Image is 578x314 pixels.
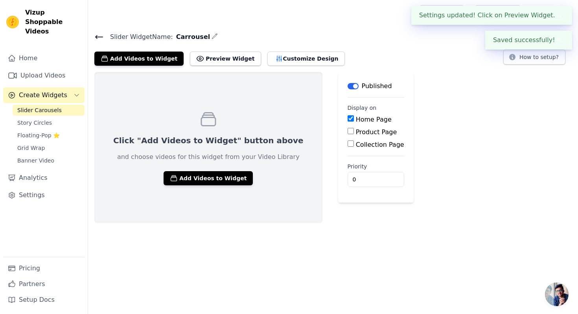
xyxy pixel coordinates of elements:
[420,5,464,20] a: Help Setup
[190,52,261,66] button: Preview Widget
[545,283,569,306] a: Bate-papo aberto
[17,119,52,127] span: Story Circles
[3,187,85,203] a: Settings
[3,50,85,66] a: Home
[13,130,85,141] a: Floating-Pop ⭐
[173,32,210,42] span: Carrousel
[17,144,45,152] span: Grid Wrap
[3,260,85,276] a: Pricing
[267,52,345,66] button: Customize Design
[411,6,572,25] div: Settings updated! Click on Preview Widget.
[485,31,572,50] div: Saved successfully!
[3,292,85,308] a: Setup Docs
[19,91,67,100] span: Create Widgets
[17,157,54,164] span: Banner Video
[17,131,60,139] span: Floating-Pop ⭐
[503,50,565,65] button: How to setup?
[356,128,397,136] label: Product Page
[17,106,62,114] span: Slider Carousels
[348,163,404,170] label: Priority
[3,276,85,292] a: Partners
[13,142,85,153] a: Grid Wrap
[25,8,81,36] span: Vizup Shoppable Videos
[6,16,19,28] img: Vizup
[13,105,85,116] a: Slider Carousels
[3,170,85,186] a: Analytics
[117,152,300,162] p: and choose videos for this widget from your Video Library
[527,6,572,20] button: V VIVA SEM
[539,6,572,20] p: VIVA SEM
[212,31,218,42] div: Edit Name
[356,116,392,123] label: Home Page
[503,55,565,63] a: How to setup?
[94,52,184,66] button: Add Videos to Widget
[13,155,85,166] a: Banner Video
[113,135,304,146] p: Click "Add Videos to Widget" button above
[104,32,173,42] span: Slider Widget Name:
[555,35,564,45] button: Close
[3,68,85,83] a: Upload Videos
[475,5,520,20] a: Book Demo
[362,81,392,91] p: Published
[13,117,85,128] a: Story Circles
[3,87,85,103] button: Create Widgets
[164,171,253,185] button: Add Videos to Widget
[555,11,564,20] button: Close
[356,141,404,148] label: Collection Page
[348,104,377,112] legend: Display on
